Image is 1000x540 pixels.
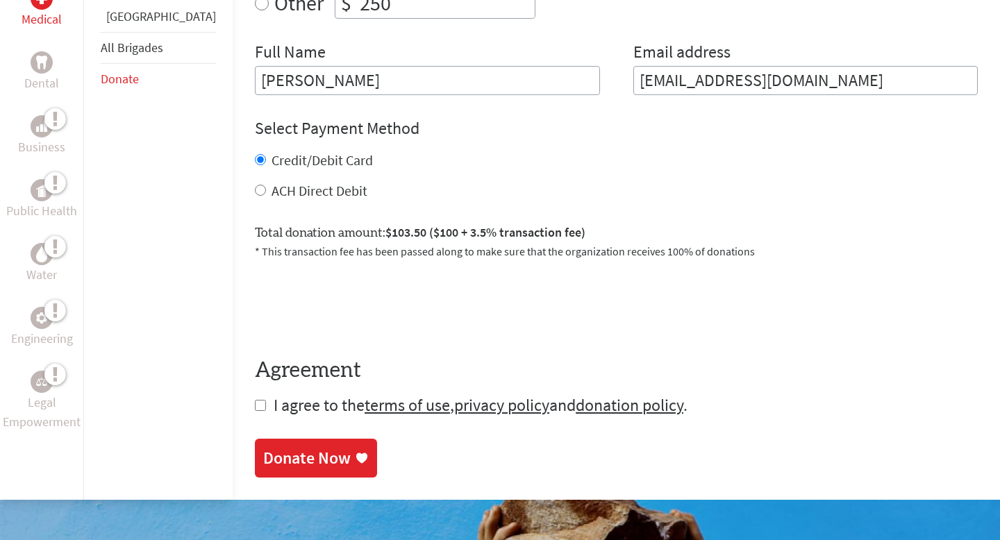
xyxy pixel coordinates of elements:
[31,371,53,393] div: Legal Empowerment
[6,179,77,221] a: Public HealthPublic Health
[255,66,600,95] input: Enter Full Name
[385,224,585,240] span: $103.50 ($100 + 3.5% transaction fee)
[272,182,367,199] label: ACH Direct Debit
[576,394,683,416] a: donation policy
[11,307,73,348] a: EngineeringEngineering
[31,115,53,137] div: Business
[3,393,81,432] p: Legal Empowerment
[263,447,351,469] div: Donate Now
[106,8,216,24] a: [GEOGRAPHIC_DATA]
[22,10,62,29] p: Medical
[36,312,47,323] img: Engineering
[101,64,216,94] li: Donate
[255,243,978,260] p: * This transaction fee has been passed along to make sure that the organization receives 100% of ...
[6,201,77,221] p: Public Health
[101,71,139,87] a: Donate
[255,358,978,383] h4: Agreement
[365,394,450,416] a: terms of use
[633,66,978,95] input: Your Email
[26,243,57,285] a: WaterWater
[31,179,53,201] div: Public Health
[255,223,585,243] label: Total donation amount:
[31,243,53,265] div: Water
[31,307,53,329] div: Engineering
[31,51,53,74] div: Dental
[26,265,57,285] p: Water
[101,7,216,32] li: Panama
[255,276,466,330] iframe: reCAPTCHA
[11,329,73,348] p: Engineering
[36,121,47,132] img: Business
[633,41,731,66] label: Email address
[272,151,373,169] label: Credit/Debit Card
[18,115,65,157] a: BusinessBusiness
[274,394,687,416] span: I agree to the , and .
[36,183,47,197] img: Public Health
[255,117,978,140] h4: Select Payment Method
[101,32,216,64] li: All Brigades
[36,378,47,386] img: Legal Empowerment
[255,439,377,478] a: Donate Now
[454,394,549,416] a: privacy policy
[24,74,59,93] p: Dental
[101,40,163,56] a: All Brigades
[18,137,65,157] p: Business
[255,41,326,66] label: Full Name
[36,246,47,262] img: Water
[3,371,81,432] a: Legal EmpowermentLegal Empowerment
[36,56,47,69] img: Dental
[24,51,59,93] a: DentalDental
